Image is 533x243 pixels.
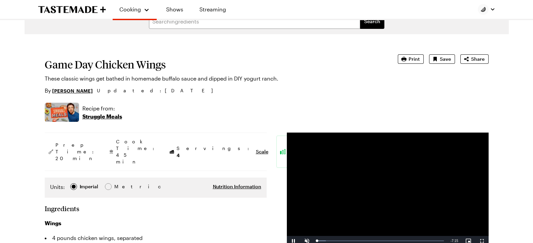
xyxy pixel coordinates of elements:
button: Print [398,54,424,64]
a: [PERSON_NAME] [52,87,93,94]
span: 7:15 [452,239,458,243]
button: filters [360,14,384,29]
label: Units: [50,183,65,191]
h1: Game Day Chicken Wings [45,58,379,70]
p: Recipe from: [82,104,122,112]
button: Share [460,54,489,64]
span: 4 [177,152,180,158]
span: Metric [114,183,129,190]
span: Cook Time: 45 min [116,138,158,165]
p: By [45,87,93,95]
span: - [451,239,452,243]
a: Recipe from:Struggle Meals [82,104,122,120]
button: Nutrition Information [213,183,261,190]
span: Search [364,18,380,25]
button: Scale [256,148,268,155]
h3: Wings [45,219,267,227]
span: Cooking [119,6,141,12]
button: Cooking [119,3,150,16]
p: These classic wings get bathed in homemade buffalo sauce and dipped in DIY yogurt ranch. [45,75,379,83]
div: Progress Bar [317,240,444,241]
p: Struggle Meals [82,112,122,120]
span: Save [440,56,451,62]
span: Updated : [DATE] [97,87,220,94]
span: Imperial [80,183,99,190]
div: Metric [114,183,128,190]
div: Imperial Metric [50,183,128,192]
div: Imperial [80,183,98,190]
h2: Ingredients [45,204,79,212]
span: Share [471,56,485,62]
span: Servings: [177,145,253,159]
span: Print [409,56,420,62]
span: Prep Time: 20 min [55,142,97,162]
img: Show where recipe is used [45,103,79,122]
button: Profile picture [478,4,495,15]
img: Profile picture [478,4,489,15]
button: Save recipe [429,54,455,64]
a: To Tastemade Home Page [38,6,106,13]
